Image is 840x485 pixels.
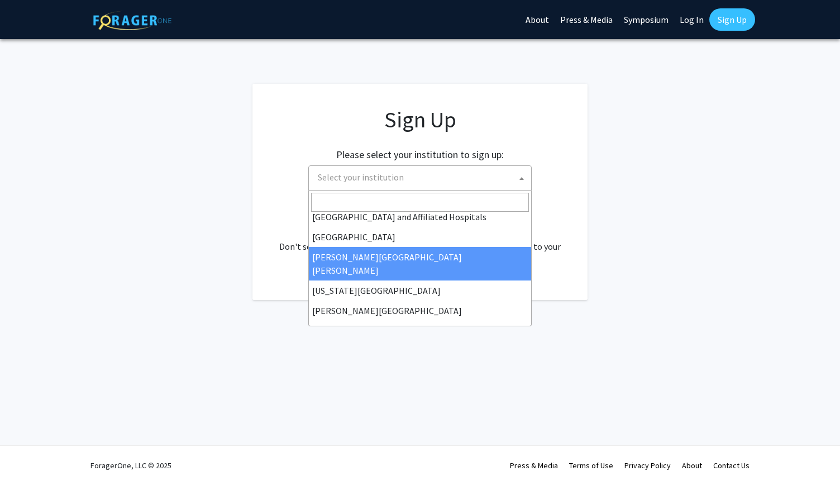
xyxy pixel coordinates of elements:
[313,166,531,189] span: Select your institution
[682,460,702,470] a: About
[90,446,171,485] div: ForagerOne, LLC © 2025
[309,247,531,280] li: [PERSON_NAME][GEOGRAPHIC_DATA][PERSON_NAME]
[275,213,565,267] div: Already have an account? . Don't see your institution? about bringing ForagerOne to your institut...
[309,207,531,227] li: [GEOGRAPHIC_DATA] and Affiliated Hospitals
[713,460,750,470] a: Contact Us
[309,321,531,341] li: [PERSON_NAME] School of Medicine
[309,280,531,301] li: [US_STATE][GEOGRAPHIC_DATA]
[8,435,47,477] iframe: Chat
[311,193,529,212] input: Search
[318,172,404,183] span: Select your institution
[309,301,531,321] li: [PERSON_NAME][GEOGRAPHIC_DATA]
[510,460,558,470] a: Press & Media
[709,8,755,31] a: Sign Up
[275,106,565,133] h1: Sign Up
[93,11,171,30] img: ForagerOne Logo
[308,165,532,191] span: Select your institution
[569,460,613,470] a: Terms of Use
[336,149,504,161] h2: Please select your institution to sign up:
[309,227,531,247] li: [GEOGRAPHIC_DATA]
[624,460,671,470] a: Privacy Policy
